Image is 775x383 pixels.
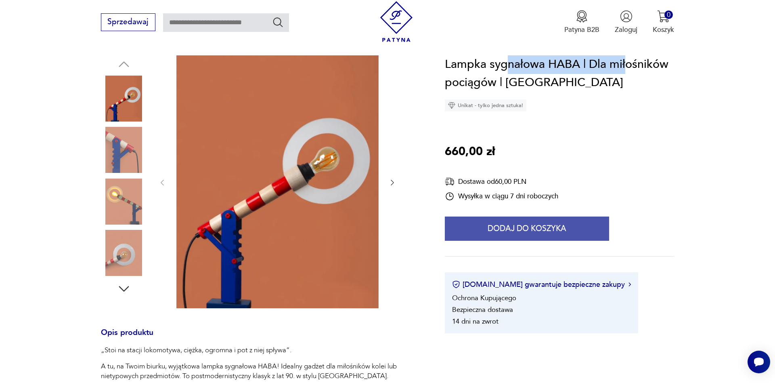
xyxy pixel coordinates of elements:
a: Sprzedawaj [101,19,155,26]
li: Ochrona Kupującego [452,293,516,303]
button: [DOMAIN_NAME] gwarantuje bezpieczne zakupy [452,280,631,290]
a: Ikona medaluPatyna B2B [564,10,599,34]
button: Zaloguj [615,10,637,34]
button: Patyna B2B [564,10,599,34]
img: Ikona certyfikatu [452,280,460,288]
h1: Lampka sygnałowa HABA | Dla miłośników pociągów | [GEOGRAPHIC_DATA] [445,55,674,92]
img: Zdjęcie produktu Lampka sygnałowa HABA | Dla miłośników pociągów | Styl Memphis [101,230,147,276]
img: Patyna - sklep z meblami i dekoracjami vintage [376,1,417,42]
h3: Opis produktu [101,330,422,346]
img: Ikona diamentu [448,102,455,109]
img: Ikona koszyka [657,10,670,23]
p: Patyna B2B [564,25,599,34]
p: Zaloguj [615,25,637,34]
img: Ikona strzałki w prawo [628,282,631,286]
button: 0Koszyk [653,10,674,34]
button: Szukaj [272,16,284,28]
p: 660,00 zł [445,143,495,161]
p: A tu, na Twoim biurku, wyjątkowa lampka sygnałowa HABA! Idealny gadżet dla miłośników kolei lub n... [101,362,422,381]
img: Ikonka użytkownika [620,10,633,23]
div: Dostawa od 60,00 PLN [445,177,558,187]
img: Zdjęcie produktu Lampka sygnałowa HABA | Dla miłośników pociągów | Styl Memphis [101,127,147,173]
li: Bezpieczna dostawa [452,305,513,314]
img: Zdjęcie produktu Lampka sygnałowa HABA | Dla miłośników pociągów | Styl Memphis [101,179,147,225]
img: Zdjęcie produktu Lampka sygnałowa HABA | Dla miłośników pociągów | Styl Memphis [101,76,147,122]
button: Sprzedawaj [101,13,155,31]
p: Koszyk [653,25,674,34]
div: Wysyłka w ciągu 7 dni roboczych [445,191,558,201]
li: 14 dni na zwrot [452,317,499,326]
div: 0 [664,11,673,19]
button: Dodaj do koszyka [445,217,609,241]
img: Zdjęcie produktu Lampka sygnałowa HABA | Dla miłośników pociągów | Styl Memphis [176,55,379,308]
div: Unikat - tylko jedna sztuka! [445,99,526,112]
p: „Stoi na stacji lokomotywa, ciężka, ogromna i pot z niej spływa”. [101,345,422,355]
img: Ikona medalu [576,10,588,23]
img: Ikona dostawy [445,177,455,187]
iframe: Smartsupp widget button [748,351,770,373]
